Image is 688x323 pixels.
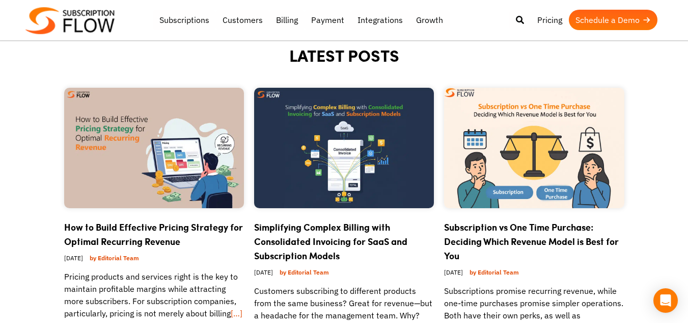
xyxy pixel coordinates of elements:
h2: LATEST POSTS [64,48,624,88]
a: by Editorial Team [86,252,143,264]
div: [DATE] [254,263,434,285]
div: [DATE] [64,249,244,270]
a: Simplifying Complex Billing with Consolidated Invoicing for SaaS and Subscription Models [254,220,407,262]
div: [DATE] [444,263,624,285]
a: Schedule a Demo [569,10,657,30]
a: Billing [269,10,305,30]
a: by Editorial Team [276,266,333,279]
img: Subscriptionflow [25,7,115,34]
a: Integrations [351,10,409,30]
a: Subscription vs One Time Purchase: Deciding Which Revenue Model is Best for You [444,220,619,262]
img: Effective Pricing Strategy [64,88,244,208]
a: Subscriptions [153,10,216,30]
a: Pricing [531,10,569,30]
div: Open Intercom Messenger [653,288,678,313]
img: Consolidated Invoicing for SaaS [254,88,434,208]
a: […] [231,308,242,318]
a: by Editorial Team [465,266,523,279]
a: Payment [305,10,351,30]
a: Growth [409,10,450,30]
a: How to Build Effective Pricing Strategy for Optimal Recurring Revenue [64,220,243,248]
p: Pricing products and services right is the key to maintain profitable margins while attracting mo... [64,270,244,319]
a: Customers [216,10,269,30]
img: Subscription vs One Time Purchase [444,88,624,208]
